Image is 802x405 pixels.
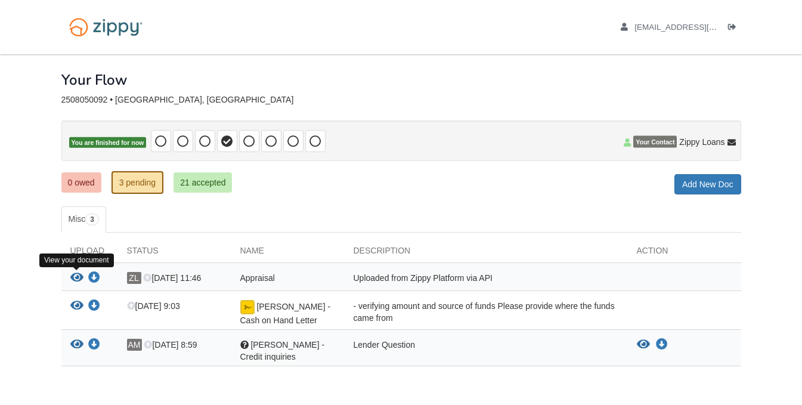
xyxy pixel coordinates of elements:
[61,206,106,233] a: Misc
[70,272,83,285] button: View Appraisal
[345,300,628,326] div: - verifying amount and source of funds Please provide where the funds came from
[88,302,100,311] a: Download Anjela Macias - Cash on Hand Letter
[118,245,231,262] div: Status
[88,341,100,350] a: Download Anjela Macias - Credit inquiries
[637,339,650,351] button: View Anjela Macias - Credit inquiries
[240,340,325,361] span: [PERSON_NAME] - Credit inquiries
[240,302,331,325] span: [PERSON_NAME] - Cash on Hand Letter
[345,272,628,287] div: Uploaded from Zippy Platform via API
[61,95,741,105] div: 2508050092 • [GEOGRAPHIC_DATA], [GEOGRAPHIC_DATA]
[127,339,142,351] span: AM
[69,137,147,149] span: You are finished for now
[70,339,83,351] button: View Anjela Macias - Credit inquiries
[240,300,255,314] img: Document fully signed
[127,272,141,284] span: ZL
[174,172,232,193] a: 21 accepted
[634,23,771,32] span: amacias131991@gmail.com
[144,340,197,350] span: [DATE] 8:59
[345,339,628,363] div: Lender Question
[85,214,99,225] span: 3
[143,273,201,283] span: [DATE] 11:46
[674,174,741,194] a: Add New Doc
[345,245,628,262] div: Description
[240,273,275,283] span: Appraisal
[231,245,345,262] div: Name
[127,301,180,311] span: [DATE] 9:03
[70,300,83,313] button: View Anjela Macias - Cash on Hand Letter
[61,72,127,88] h1: Your Flow
[61,172,101,193] a: 0 owed
[628,245,741,262] div: Action
[633,136,677,148] span: Your Contact
[728,23,741,35] a: Log out
[61,245,118,262] div: Upload
[112,171,164,194] a: 3 pending
[61,12,150,42] img: Logo
[88,274,100,283] a: Download Appraisal
[679,136,724,148] span: Zippy Loans
[621,23,772,35] a: edit profile
[39,253,114,267] div: View your document
[656,340,668,350] a: Download Anjela Macias - Credit inquiries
